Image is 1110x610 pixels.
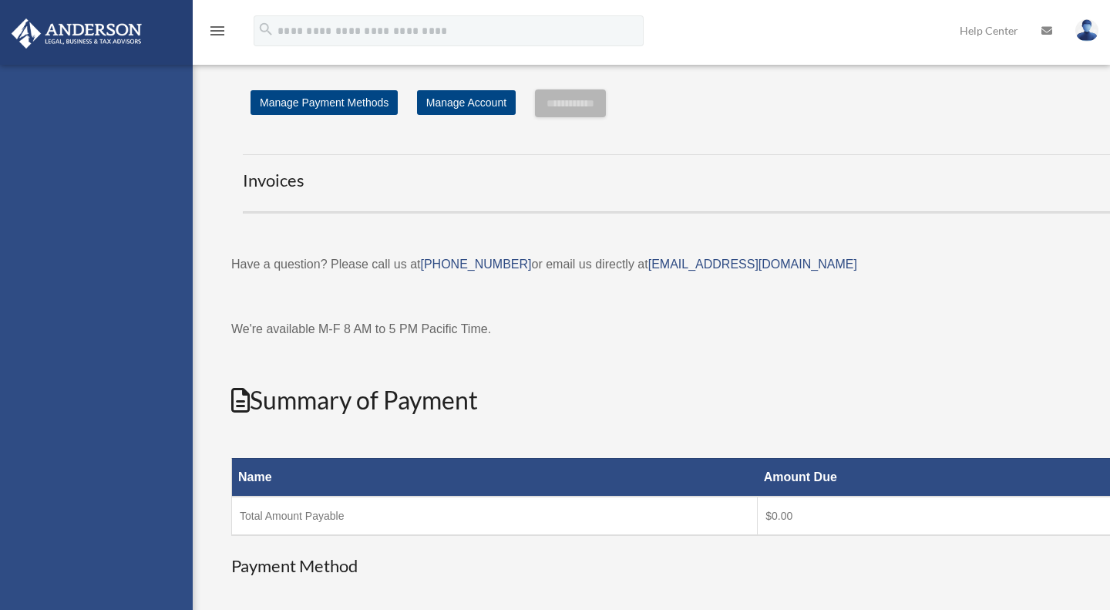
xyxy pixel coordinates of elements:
a: menu [208,27,227,40]
a: [PHONE_NUMBER] [420,258,531,271]
a: [EMAIL_ADDRESS][DOMAIN_NAME] [648,258,857,271]
th: Name [232,458,758,497]
a: Manage Account [417,90,516,115]
i: search [257,21,274,38]
img: Anderson Advisors Platinum Portal [7,19,146,49]
a: Manage Payment Methods [251,90,398,115]
img: User Pic [1075,19,1098,42]
td: Total Amount Payable [232,497,758,535]
i: menu [208,22,227,40]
